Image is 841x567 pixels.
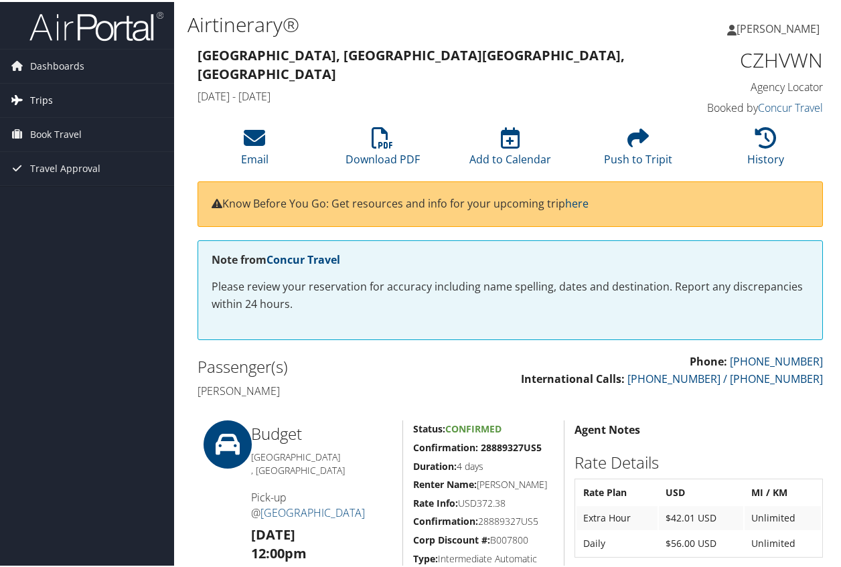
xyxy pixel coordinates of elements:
span: Dashboards [30,48,84,81]
h4: Booked by [682,98,823,113]
a: Email [241,133,269,165]
td: Daily [577,530,657,554]
a: [PHONE_NUMBER] [730,352,823,367]
strong: 12:00pm [251,542,307,560]
p: Know Before You Go: Get resources and info for your upcoming trip [212,193,809,211]
a: [PERSON_NAME] [727,7,833,47]
h1: Airtinerary® [187,9,618,37]
strong: [DATE] [251,523,295,542]
strong: Confirmation: [413,513,478,525]
h5: USD372.38 [413,495,554,508]
td: $42.01 USD [659,504,744,528]
h4: Agency Locator [682,78,823,92]
strong: Status: [413,420,445,433]
h2: Budget [251,420,392,443]
a: [GEOGRAPHIC_DATA] [260,503,365,518]
p: Please review your reservation for accuracy including name spelling, dates and destination. Repor... [212,276,809,311]
h5: [GEOGRAPHIC_DATA] , [GEOGRAPHIC_DATA] [251,449,392,475]
strong: Type: [413,550,438,563]
strong: Confirmation: 28889327US5 [413,439,542,452]
a: here [565,194,589,209]
h4: [PERSON_NAME] [198,382,500,396]
strong: Duration: [413,458,457,471]
h4: [DATE] - [DATE] [198,87,662,102]
a: History [747,133,784,165]
span: Book Travel [30,116,82,149]
strong: Agent Notes [575,420,640,435]
strong: International Calls: [521,370,625,384]
span: Confirmed [445,420,502,433]
td: $56.00 USD [659,530,744,554]
strong: Corp Discount #: [413,532,490,544]
strong: Note from [212,250,340,265]
th: MI / KM [745,479,821,503]
th: Rate Plan [577,479,657,503]
h1: CZHVWN [682,44,823,72]
h2: Rate Details [575,449,823,472]
a: Download PDF [346,133,420,165]
h5: [PERSON_NAME] [413,476,554,489]
strong: [GEOGRAPHIC_DATA], [GEOGRAPHIC_DATA] [GEOGRAPHIC_DATA], [GEOGRAPHIC_DATA] [198,44,625,81]
h5: 4 days [413,458,554,471]
a: Add to Calendar [469,133,551,165]
strong: Rate Info: [413,495,458,507]
strong: Phone: [690,352,727,367]
td: Unlimited [745,504,821,528]
td: Extra Hour [577,504,657,528]
td: Unlimited [745,530,821,554]
a: [PHONE_NUMBER] / [PHONE_NUMBER] [627,370,823,384]
img: airportal-logo.png [29,9,163,40]
strong: Renter Name: [413,476,477,489]
h4: Pick-up @ [251,488,392,518]
span: Travel Approval [30,150,100,183]
span: Trips [30,82,53,115]
h5: 28889327US5 [413,513,554,526]
a: Concur Travel [266,250,340,265]
a: Concur Travel [758,98,823,113]
th: USD [659,479,744,503]
a: Push to Tripit [604,133,672,165]
span: [PERSON_NAME] [737,19,820,34]
h2: Passenger(s) [198,353,500,376]
h5: B007800 [413,532,554,545]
